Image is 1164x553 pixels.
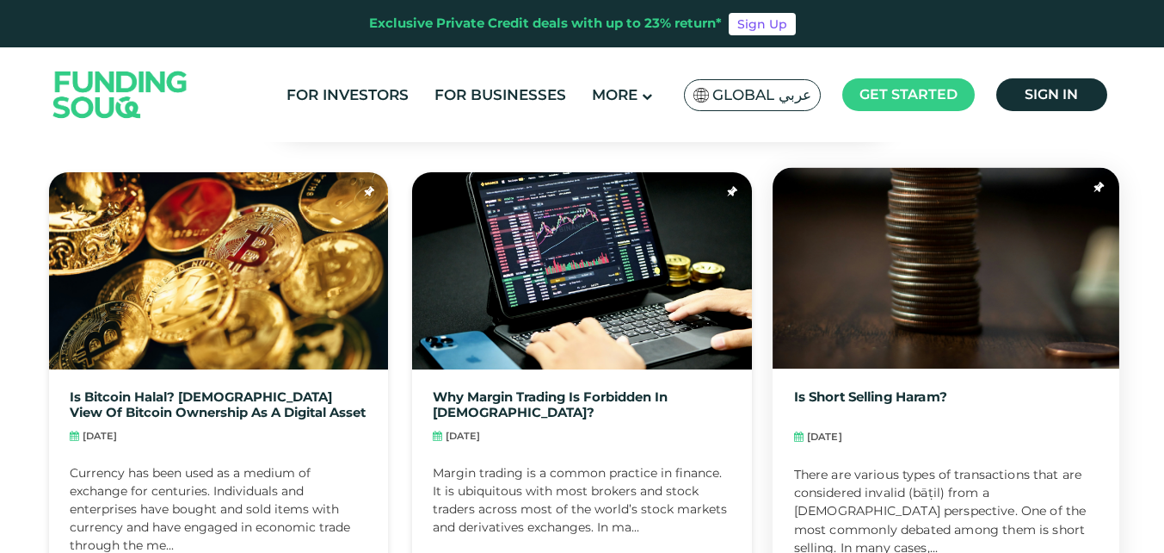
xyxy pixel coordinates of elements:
[433,390,731,420] a: Why margin trading is forbidden in [DEMOGRAPHIC_DATA]?
[446,429,480,444] span: [DATE]
[430,81,570,109] a: For Businesses
[729,13,796,35] a: Sign Up
[49,114,279,147] span: Related Articles
[773,168,1119,369] img: blogImage
[1025,86,1078,103] span: Sign in
[412,172,752,370] img: blogImage
[49,172,389,370] img: blogImage
[807,429,842,444] span: [DATE]
[36,51,205,138] img: Logo
[793,389,947,420] a: Is Short Selling Haram?
[859,86,958,103] span: Get started
[712,85,811,105] span: Global عربي
[70,464,368,550] div: Currency has been used as a medium of exchange for centuries. Individuals and enterprises have bo...
[282,81,413,109] a: For Investors
[433,464,731,550] div: Margin trading is a common practice in finance. It is ubiquitous with most brokers and stock trad...
[70,390,368,420] a: Is Bitcoin Halal? [DEMOGRAPHIC_DATA] view of bitcoin ownership as a digital asset
[83,429,117,444] span: [DATE]
[369,14,722,34] div: Exclusive Private Credit deals with up to 23% return*
[693,88,709,103] img: SA Flag
[996,78,1107,111] a: Sign in
[793,465,1098,553] div: There are various types of transactions that are considered invalid (bāṭil) from a [DEMOGRAPHIC_D...
[592,86,637,103] span: More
